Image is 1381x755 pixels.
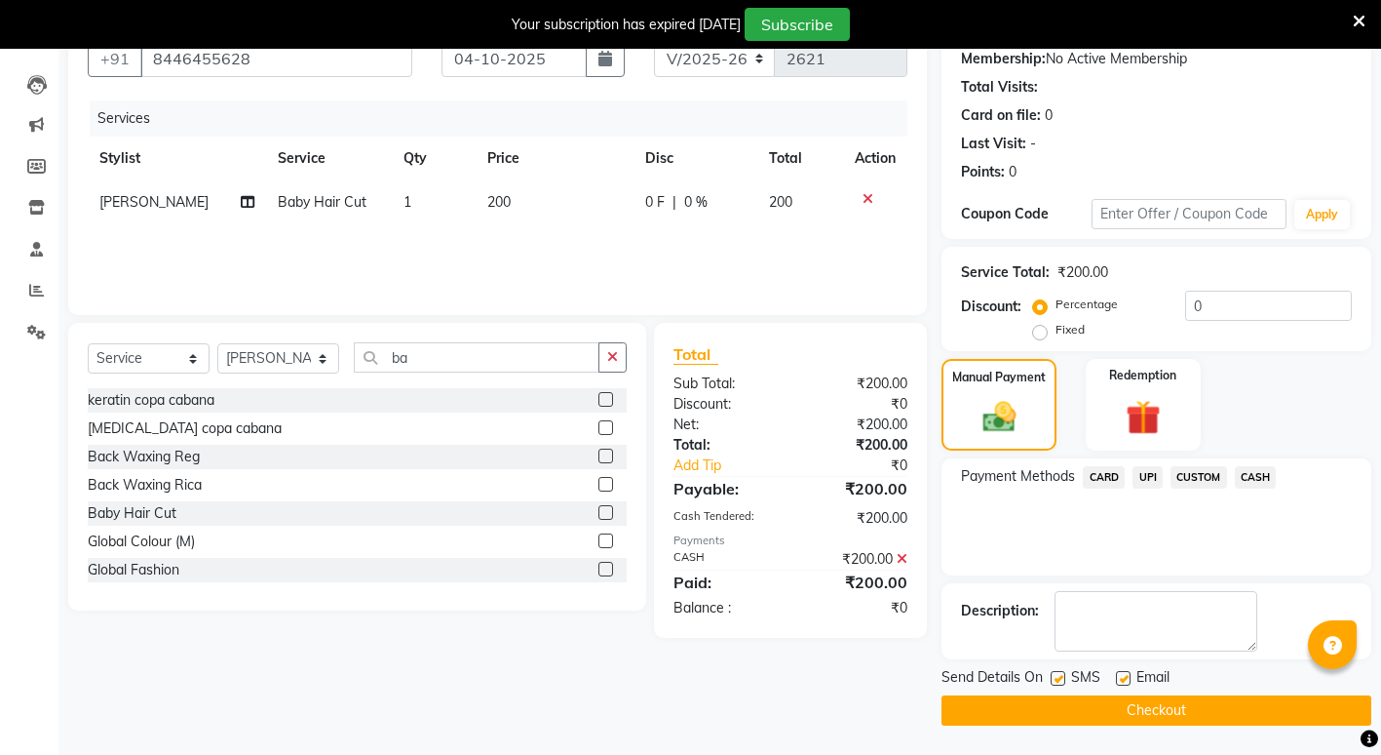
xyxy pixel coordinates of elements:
span: SMS [1071,667,1100,692]
label: Manual Payment [952,369,1046,386]
span: Send Details On [941,667,1043,692]
div: Service Total: [961,262,1050,283]
button: Apply [1294,200,1350,229]
span: 0 % [684,192,708,213]
th: Total [757,137,844,180]
img: _cash.svg [973,398,1026,436]
div: ₹200.00 [790,374,922,394]
button: Checkout [941,695,1371,726]
div: ₹0 [812,456,922,476]
div: Your subscription has expired [DATE] [512,15,741,35]
div: Back Waxing Reg [88,447,200,467]
div: Global Colour (M) [88,532,195,552]
div: ₹200.00 [790,415,922,435]
span: 1 [403,193,411,211]
label: Fixed [1055,321,1085,338]
div: keratin copa cabana [88,390,214,411]
div: ₹200.00 [790,508,922,529]
div: Payments [673,533,908,549]
div: Coupon Code [961,204,1092,224]
th: Qty [392,137,476,180]
div: Net: [659,415,790,435]
span: CARD [1083,466,1125,489]
span: | [672,192,676,213]
div: Cash Tendered: [659,508,790,529]
button: +91 [88,40,142,77]
span: CASH [1235,466,1277,489]
img: _gift.svg [1115,396,1171,440]
div: ₹0 [790,394,922,415]
div: [MEDICAL_DATA] copa cabana [88,418,282,439]
div: Total: [659,435,790,456]
a: Add Tip [659,456,813,476]
span: CUSTOM [1170,466,1227,489]
input: Search or Scan [354,342,599,373]
div: Discount: [961,297,1021,317]
div: Sub Total: [659,374,790,394]
label: Redemption [1109,367,1176,384]
button: Subscribe [745,8,850,41]
div: Baby Hair Cut [88,503,176,524]
div: 0 [1009,162,1017,182]
span: 0 F [645,192,665,213]
div: Discount: [659,394,790,415]
div: Back Waxing Rica [88,475,202,496]
th: Service [266,137,392,180]
div: ₹200.00 [790,435,922,456]
div: Global Fashion [88,560,179,580]
div: Services [90,100,922,137]
div: Payable: [659,477,790,500]
span: Email [1136,667,1170,692]
div: Paid: [659,571,790,594]
div: Membership: [961,49,1046,69]
div: ₹200.00 [790,477,922,500]
label: Percentage [1055,296,1118,313]
div: 0 [1045,105,1053,126]
input: Search by Name/Mobile/Email/Code [140,40,412,77]
div: Balance : [659,598,790,618]
span: 200 [769,193,792,211]
div: ₹200.00 [790,571,922,594]
div: ₹0 [790,598,922,618]
div: ₹200.00 [1057,262,1108,283]
th: Disc [633,137,757,180]
div: Last Visit: [961,134,1026,154]
span: 200 [487,193,511,211]
div: Points: [961,162,1005,182]
th: Stylist [88,137,266,180]
span: [PERSON_NAME] [99,193,209,211]
th: Price [476,137,633,180]
div: Card on file: [961,105,1041,126]
input: Enter Offer / Coupon Code [1092,199,1286,229]
div: No Active Membership [961,49,1352,69]
span: Total [673,344,718,365]
div: CASH [659,549,790,570]
div: Total Visits: [961,77,1038,98]
span: Baby Hair Cut [278,193,366,211]
div: Description: [961,601,1039,621]
th: Action [843,137,907,180]
div: ₹200.00 [790,549,922,570]
span: Payment Methods [961,466,1075,487]
span: UPI [1132,466,1163,489]
div: - [1030,134,1036,154]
